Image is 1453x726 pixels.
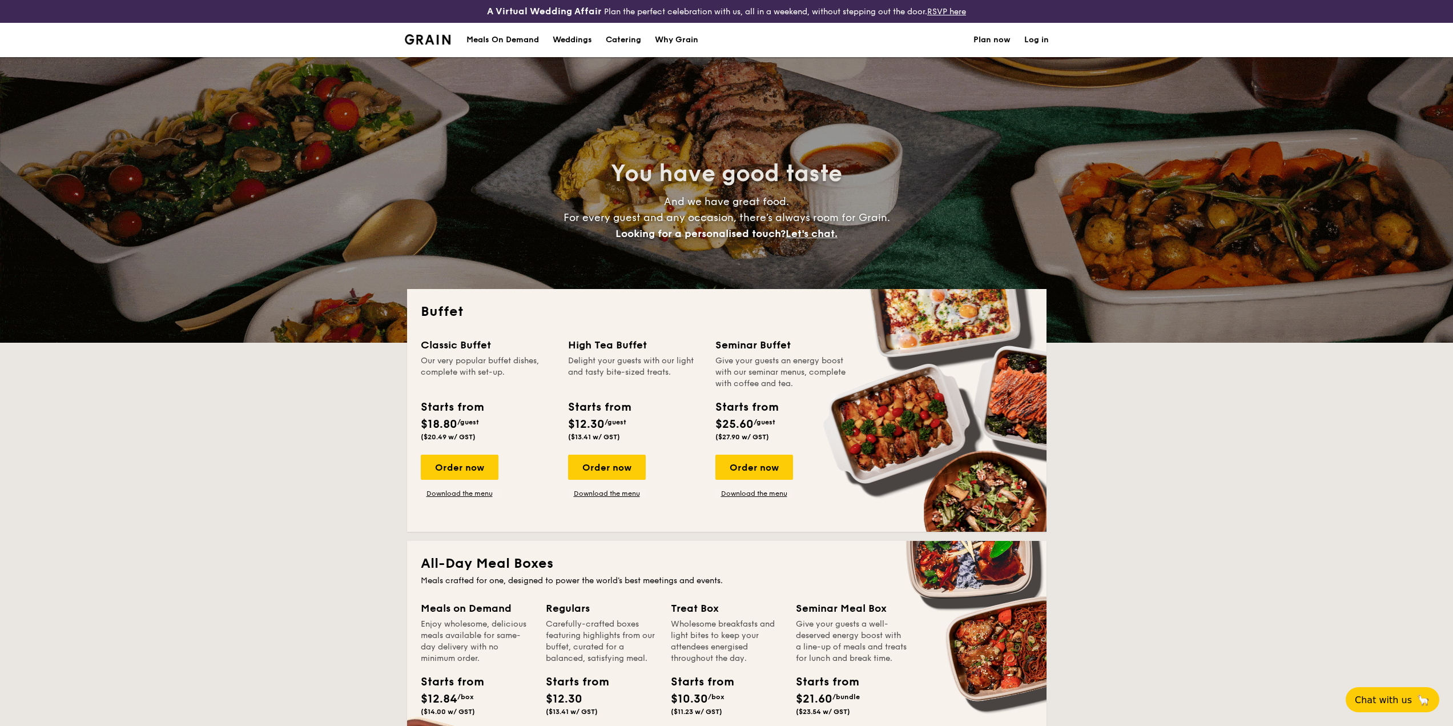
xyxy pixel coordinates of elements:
span: $10.30 [671,692,708,706]
div: Carefully-crafted boxes featuring highlights from our buffet, curated for a balanced, satisfying ... [546,619,657,664]
span: ($23.54 w/ GST) [796,708,850,716]
span: $12.30 [568,418,605,431]
span: $21.60 [796,692,832,706]
div: Order now [568,455,646,480]
div: Order now [421,455,498,480]
a: Plan now [973,23,1011,57]
div: Wholesome breakfasts and light bites to keep your attendees energised throughout the day. [671,619,782,664]
div: Why Grain [655,23,698,57]
div: Delight your guests with our light and tasty bite-sized treats. [568,355,702,390]
span: You have good taste [611,160,842,187]
div: Starts from [715,399,778,416]
a: Logotype [405,34,451,45]
span: ($20.49 w/ GST) [421,433,476,441]
span: $12.84 [421,692,457,706]
span: 🦙 [1416,693,1430,707]
div: Starts from [421,399,483,416]
div: Starts from [671,673,722,691]
a: Download the menu [715,489,793,498]
span: /box [708,693,725,701]
span: And we have great food. For every guest and any occasion, there’s always room for Grain. [564,195,890,240]
span: /box [457,693,474,701]
h1: Catering [606,23,641,57]
div: Starts from [546,673,597,691]
a: Log in [1024,23,1049,57]
a: Download the menu [421,489,498,498]
div: Give your guests a well-deserved energy boost with a line-up of meals and treats for lunch and br... [796,619,907,664]
span: Looking for a personalised touch? [615,227,786,240]
span: ($11.23 w/ GST) [671,708,722,716]
div: Treat Box [671,600,782,616]
h2: Buffet [421,303,1033,321]
span: ($27.90 w/ GST) [715,433,769,441]
div: Regulars [546,600,657,616]
span: /bundle [832,693,860,701]
span: /guest [457,418,479,426]
div: Give your guests an energy boost with our seminar menus, complete with coffee and tea. [715,355,849,390]
span: ($14.00 w/ GST) [421,708,475,716]
h4: A Virtual Wedding Affair [487,5,602,18]
a: Weddings [546,23,599,57]
div: Weddings [553,23,592,57]
h2: All-Day Meal Boxes [421,555,1033,573]
span: Chat with us [1355,695,1412,705]
div: High Tea Buffet [568,337,702,353]
a: Why Grain [648,23,705,57]
div: Starts from [421,673,472,691]
div: Plan the perfect celebration with us, all in a weekend, without stepping out the door. [398,5,1056,18]
button: Chat with us🦙 [1346,687,1439,712]
div: Starts from [568,399,630,416]
div: Meals on Demand [421,600,532,616]
a: Download the menu [568,489,646,498]
div: Meals crafted for one, designed to power the world's best meetings and events. [421,575,1033,587]
div: Starts from [796,673,847,691]
a: RSVP here [927,7,966,17]
span: ($13.41 w/ GST) [568,433,620,441]
div: Our very popular buffet dishes, complete with set-up. [421,355,554,390]
div: Meals On Demand [466,23,539,57]
div: Order now [715,455,793,480]
span: $18.80 [421,418,457,431]
span: ($13.41 w/ GST) [546,708,598,716]
div: Classic Buffet [421,337,554,353]
span: /guest [754,418,775,426]
div: Seminar Meal Box [796,600,907,616]
a: Catering [599,23,648,57]
img: Grain [405,34,451,45]
span: $12.30 [546,692,582,706]
div: Enjoy wholesome, delicious meals available for same-day delivery with no minimum order. [421,619,532,664]
span: /guest [605,418,626,426]
div: Seminar Buffet [715,337,849,353]
span: Let's chat. [786,227,838,240]
span: $25.60 [715,418,754,431]
a: Meals On Demand [460,23,546,57]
